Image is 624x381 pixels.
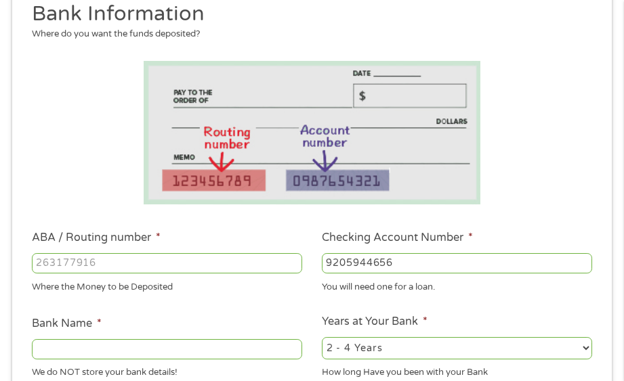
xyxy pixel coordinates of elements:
label: Checking Account Number [322,231,473,245]
label: Bank Name [32,317,102,331]
input: 263177916 [32,253,302,273]
div: Where the Money to be Deposited [32,275,302,294]
div: You will need one for a loan. [322,275,592,294]
div: We do NOT store your bank details! [32,361,302,380]
label: Years at Your Bank [322,315,428,329]
input: 345634636 [322,253,592,273]
img: Routing number location [144,61,480,204]
div: Where do you want the funds deposited? [32,28,583,41]
label: ABA / Routing number [32,231,161,245]
h2: Bank Information [32,1,583,28]
div: How long Have you been with your Bank [322,361,592,380]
